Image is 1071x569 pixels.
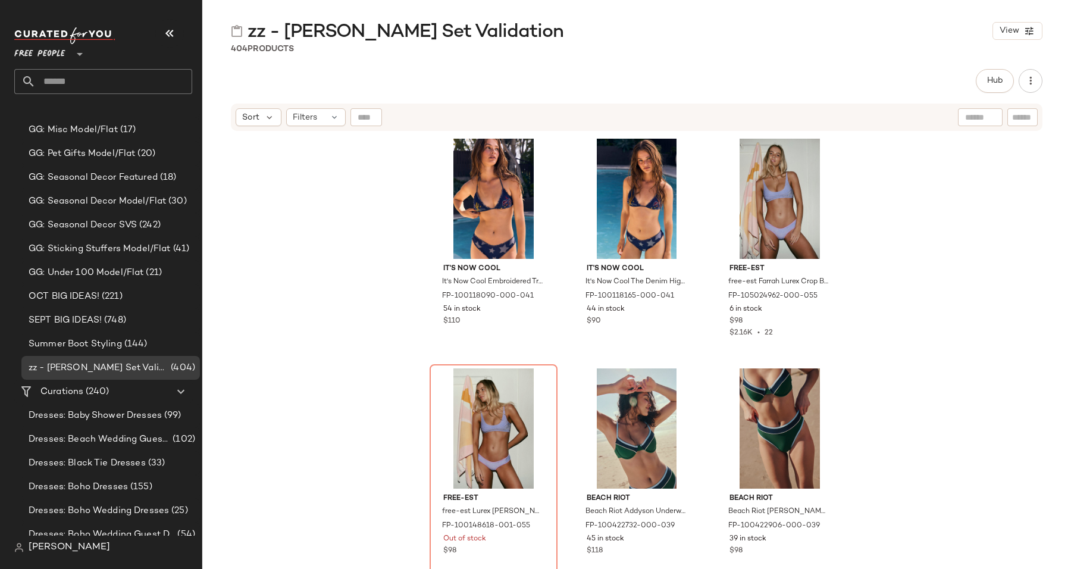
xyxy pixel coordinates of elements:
[29,433,170,446] span: Dresses: Beach Wedding Guest Dresses
[729,493,830,504] span: Beach Riot
[29,195,166,208] span: GG: Seasonal Decor Model/Flat
[728,507,829,517] span: Beach Riot [PERSON_NAME] High-Waisted Bikini Bottoms at Free People in Green, Size: S
[976,69,1014,93] button: Hub
[585,277,686,287] span: It's Now Cool The Denim High Curve Bikini Bottoms at Free People in Blue, Size: L
[729,329,753,337] span: $2.16K
[242,111,259,124] span: Sort
[585,507,686,517] span: Beach Riot Addyson Underwire Bikini Top at Free People in Green, Size: XS
[729,316,743,327] span: $98
[135,147,155,161] span: (20)
[29,504,169,518] span: Dresses: Boho Wedding Dresses
[169,504,188,518] span: (25)
[29,540,110,555] span: [PERSON_NAME]
[729,534,766,545] span: 39 in stock
[128,480,152,494] span: (155)
[728,521,820,532] span: FP-100422906-000-039
[443,546,456,557] span: $98
[765,329,773,337] span: 22
[102,314,126,327] span: (748)
[729,546,743,557] span: $98
[434,139,553,259] img: 100118090_041_a
[122,337,148,351] span: (144)
[248,20,563,44] span: zz - [PERSON_NAME] Set Validation
[587,304,625,315] span: 44 in stock
[587,264,687,274] span: It's Now Cool
[442,507,543,517] span: free-est Lurex [PERSON_NAME] Bottom at Free People in Purple, Size: XS
[577,368,697,489] img: 100422732_039_a
[29,147,135,161] span: GG: Pet Gifts Model/Flat
[99,290,123,304] span: (221)
[231,25,243,37] img: svg%3e
[585,291,674,302] span: FP-100118165-000-041
[587,534,624,545] span: 45 in stock
[29,361,168,375] span: zz - [PERSON_NAME] Set Validation
[293,111,317,124] span: Filters
[29,480,128,494] span: Dresses: Boho Dresses
[729,264,830,274] span: free-est
[118,123,136,137] span: (17)
[720,139,840,259] img: 105024962_055_0
[987,76,1003,86] span: Hub
[442,521,530,532] span: FP-100148618-001-055
[753,329,765,337] span: •
[29,290,99,304] span: OCT BIG IDEAS!
[728,277,829,287] span: free-est Farrah Lurex Crop Bikini Top at Free People in Purple, Size: XS
[443,493,544,504] span: free-est
[585,521,675,532] span: FP-100422732-000-039
[443,264,544,274] span: It's Now Cool
[29,457,146,470] span: Dresses: Black Tie Dresses
[29,409,162,423] span: Dresses: Baby Shower Dresses
[443,534,486,545] span: Out of stock
[175,528,195,542] span: (54)
[587,316,601,327] span: $90
[83,385,109,399] span: (240)
[29,337,122,351] span: Summer Boot Styling
[146,457,165,470] span: (33)
[587,546,603,557] span: $118
[29,218,137,232] span: GG: Seasonal Decor SVS
[231,45,248,54] span: 404
[171,242,190,256] span: (41)
[434,368,553,489] img: 100148618_055_0
[143,266,162,280] span: (21)
[442,277,543,287] span: It's Now Cool Embroidered Triangle Top at Free People in Blue, Size: L
[729,304,762,315] span: 6 in stock
[443,304,481,315] span: 54 in stock
[29,171,158,185] span: GG: Seasonal Decor Featured
[158,171,177,185] span: (18)
[231,43,294,55] div: Products
[577,139,697,259] img: 100118165_041_a
[14,543,24,552] img: svg%3e
[168,361,195,375] span: (404)
[443,316,461,327] span: $110
[166,195,187,208] span: (30)
[720,368,840,489] img: 100422906_039_a
[29,314,102,327] span: SEPT BIG IDEAS!
[170,433,195,446] span: (102)
[992,22,1042,40] button: View
[29,242,171,256] span: GG: Sticking Stuffers Model/Flat
[728,291,818,302] span: FP-105024962-000-055
[14,40,65,62] span: Free People
[14,27,115,44] img: cfy_white_logo.C9jOOHJF.svg
[162,409,181,423] span: (99)
[29,528,175,542] span: Dresses: Boho Wedding Guest Dresses
[29,123,118,137] span: GG: Misc Model/Flat
[29,266,143,280] span: GG: Under 100 Model/Flat
[137,218,161,232] span: (242)
[999,26,1019,36] span: View
[40,385,83,399] span: Curations
[442,291,534,302] span: FP-100118090-000-041
[587,493,687,504] span: Beach Riot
